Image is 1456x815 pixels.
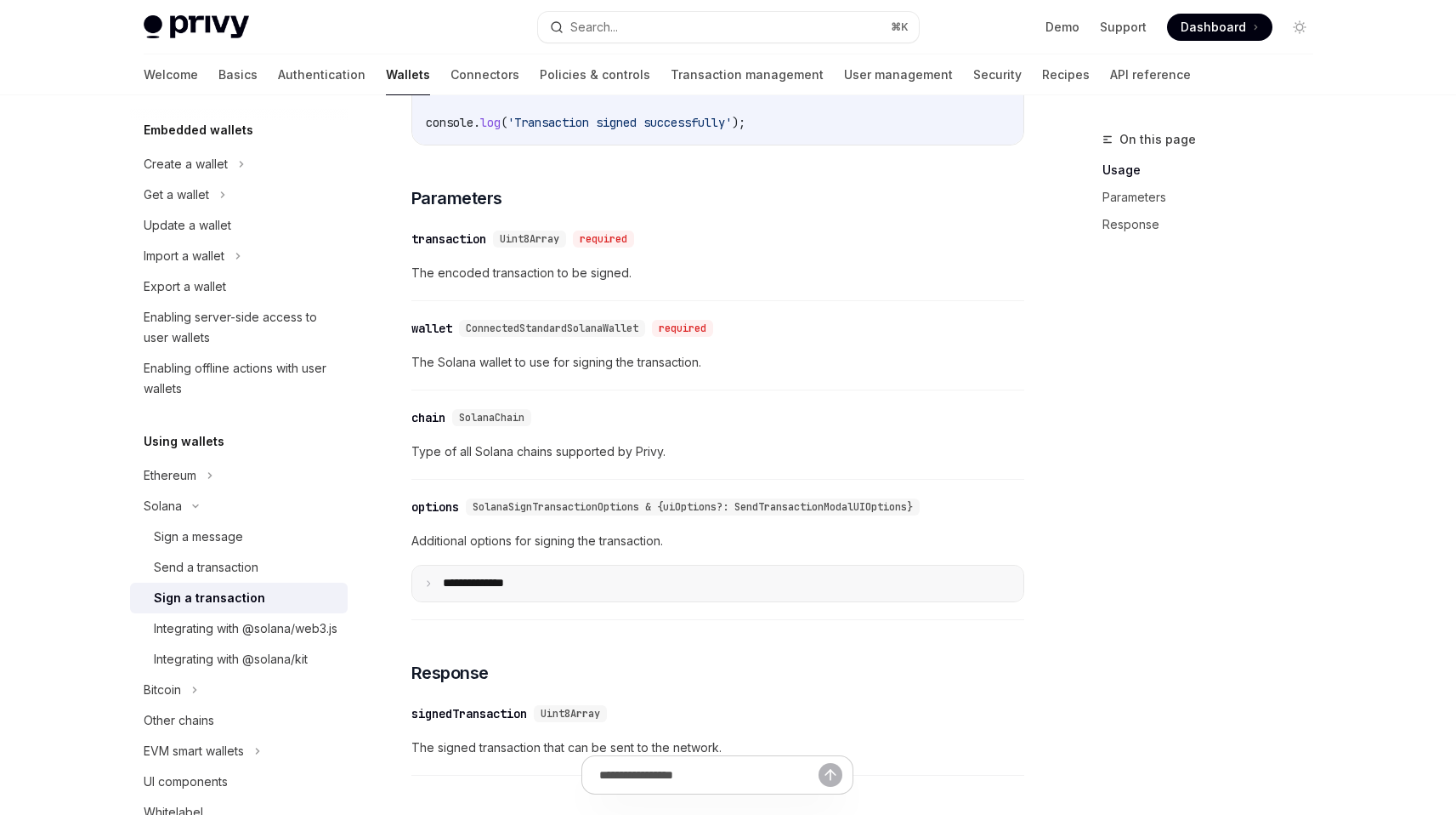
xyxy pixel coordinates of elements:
[144,276,226,297] div: Export a wallet
[411,738,1024,758] span: The signed transaction that can be sent to the network.
[386,54,430,95] a: Wallets
[144,680,181,700] div: Bitcoin
[411,442,1024,462] span: Type of all Solana chains supported by Privy.
[973,54,1022,95] a: Security
[570,17,618,37] div: Search...
[144,215,231,236] div: Update a wallet
[144,185,209,205] div: Get a wallet
[466,322,638,335] span: ConnectedStandardSolanaWallet
[411,352,1024,373] span: The Solana wallet to use for signing the transaction.
[473,500,913,514] span: SolanaSignTransactionOptions & {uiOptions?: SendTransactionModalUIOptions}
[144,15,249,39] img: light logo
[844,54,953,95] a: User management
[411,263,1024,283] span: The encoded transaction to be signed.
[144,431,224,452] h5: Using wallets
[130,302,348,353] a: Enabling server-side access to user wallets
[144,465,196,486] div: Ethereum
[538,12,919,43] button: Search...⌘K
[144,120,253,140] h5: Embedded wallets
[501,115,507,130] span: (
[1119,129,1196,150] span: On this page
[130,613,348,644] a: Integrating with @solana/web3.js
[411,409,445,426] div: chain
[1100,19,1147,36] a: Support
[1042,54,1090,95] a: Recipes
[1286,14,1313,41] button: Toggle dark mode
[154,618,337,639] div: Integrating with @solana/web3.js
[144,154,228,174] div: Create a wallet
[652,320,713,337] div: required
[144,307,337,348] div: Enabling server-side access to user wallets
[411,499,459,516] div: options
[144,772,228,792] div: UI components
[154,588,265,608] div: Sign a transaction
[130,644,348,675] a: Integrating with @solana/kit
[671,54,824,95] a: Transaction management
[891,20,909,34] span: ⌘ K
[1102,184,1327,211] a: Parameters
[450,54,519,95] a: Connectors
[411,661,489,685] span: Response
[819,763,842,787] button: Send message
[573,231,634,248] div: required
[144,246,224,266] div: Import a wallet
[1045,19,1079,36] a: Demo
[130,583,348,613] a: Sign a transaction
[411,231,486,248] div: transaction
[507,115,732,130] span: 'Transaction signed successfully'
[480,115,501,130] span: log
[426,115,473,130] span: console
[1102,211,1327,238] a: Response
[541,707,600,721] span: Uint8Array
[130,521,348,552] a: Sign a message
[154,649,308,670] div: Integrating with @solana/kit
[130,210,348,241] a: Update a wallet
[154,557,258,578] div: Send a transaction
[732,115,745,130] span: );
[500,232,559,246] span: Uint8Array
[411,320,452,337] div: wallet
[144,358,337,399] div: Enabling offline actions with user wallets
[130,552,348,583] a: Send a transaction
[411,705,527,722] div: signedTransaction
[1110,54,1191,95] a: API reference
[154,527,243,547] div: Sign a message
[130,353,348,404] a: Enabling offline actions with user wallets
[144,496,182,516] div: Solana
[411,186,502,210] span: Parameters
[540,54,650,95] a: Policies & controls
[130,271,348,302] a: Export a wallet
[144,54,198,95] a: Welcome
[1167,14,1272,41] a: Dashboard
[1102,157,1327,184] a: Usage
[144,710,214,731] div: Other chains
[459,411,524,425] span: SolanaChain
[411,531,1024,551] span: Additional options for signing the transaction.
[144,741,244,761] div: EVM smart wallets
[130,705,348,736] a: Other chains
[1181,19,1246,36] span: Dashboard
[218,54,258,95] a: Basics
[473,115,480,130] span: .
[130,767,348,797] a: UI components
[278,54,365,95] a: Authentication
